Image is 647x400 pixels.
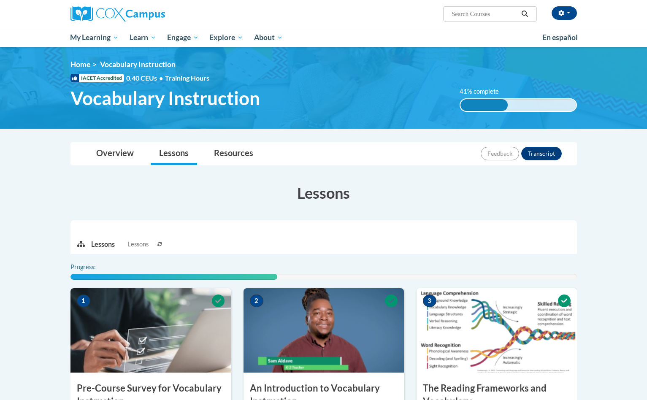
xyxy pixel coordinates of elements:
[70,60,90,69] a: Home
[254,32,283,43] span: About
[250,295,263,307] span: 2
[100,60,176,69] span: Vocabulary Instruction
[451,9,518,19] input: Search Courses
[209,32,243,43] span: Explore
[126,73,165,83] span: 0.40 CEUs
[165,74,209,82] span: Training Hours
[518,9,531,19] button: Search
[124,28,162,47] a: Learn
[423,295,436,307] span: 3
[70,87,260,109] span: Vocabulary Instruction
[70,6,165,22] img: Cox Campus
[58,28,590,47] div: Main menu
[537,29,583,46] a: En español
[244,288,404,373] img: Course Image
[159,74,163,82] span: •
[521,147,562,160] button: Transcript
[127,240,149,249] span: Lessons
[70,32,119,43] span: My Learning
[70,74,124,82] span: IACET Accredited
[70,6,231,22] a: Cox Campus
[77,295,90,307] span: 1
[542,33,578,42] span: En español
[417,288,577,373] img: Course Image
[130,32,156,43] span: Learn
[460,99,508,111] div: 41% complete
[481,147,519,160] button: Feedback
[65,28,125,47] a: My Learning
[167,32,199,43] span: Engage
[204,28,249,47] a: Explore
[552,6,577,20] button: Account Settings
[70,182,577,203] h3: Lessons
[249,28,288,47] a: About
[151,143,197,165] a: Lessons
[91,240,115,249] p: Lessons
[88,143,142,165] a: Overview
[206,143,262,165] a: Resources
[70,262,119,272] label: Progress:
[460,87,508,96] label: 41% complete
[162,28,204,47] a: Engage
[70,288,231,373] img: Course Image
